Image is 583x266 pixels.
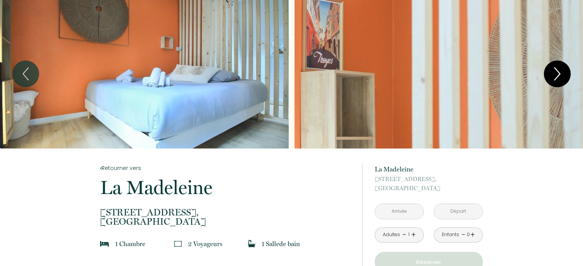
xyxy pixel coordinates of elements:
a: + [411,229,416,241]
p: 1 Salle de bain [262,238,300,249]
div: Adultes [383,231,400,238]
span: [STREET_ADDRESS], [375,175,483,184]
p: La Madeleine [100,178,352,197]
a: - [402,229,407,241]
a: - [461,229,466,241]
input: Départ [434,204,483,219]
span: [STREET_ADDRESS], [100,208,352,217]
div: 1 [407,231,411,238]
p: 2 Voyageur [188,238,222,249]
p: [GEOGRAPHIC_DATA] [100,208,352,226]
input: Arrivée [375,204,423,219]
a: + [470,229,475,241]
p: [GEOGRAPHIC_DATA] [375,175,483,193]
p: 1 Chambre [115,238,145,249]
div: 0 [466,231,470,238]
button: Next [544,60,571,87]
a: Retourner vers [100,164,352,172]
button: Previous [12,60,39,87]
div: Enfants [442,231,459,238]
span: s [220,240,222,248]
p: La Madeleine [375,164,483,175]
img: guests [174,240,182,248]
